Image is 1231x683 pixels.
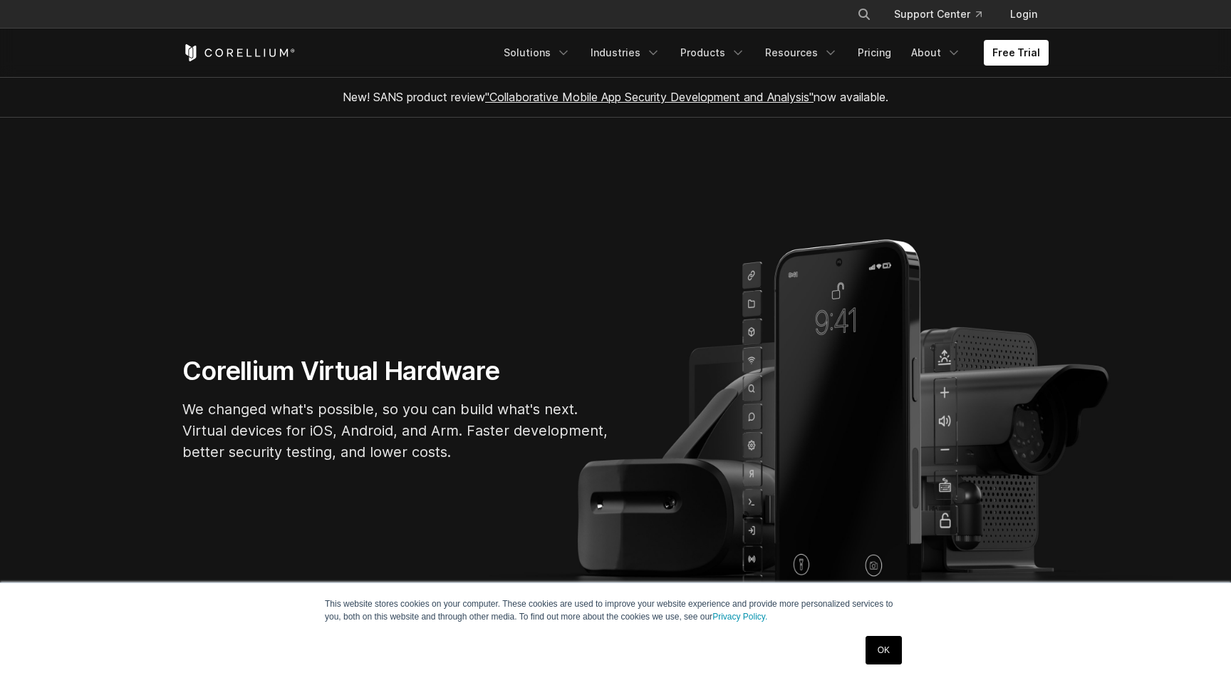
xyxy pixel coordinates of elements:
[672,40,754,66] a: Products
[182,355,610,387] h1: Corellium Virtual Hardware
[325,597,906,623] p: This website stores cookies on your computer. These cookies are used to improve your website expe...
[883,1,993,27] a: Support Center
[582,40,669,66] a: Industries
[866,636,902,664] a: OK
[495,40,579,66] a: Solutions
[851,1,877,27] button: Search
[712,612,767,622] a: Privacy Policy.
[182,44,296,61] a: Corellium Home
[840,1,1049,27] div: Navigation Menu
[495,40,1049,66] div: Navigation Menu
[343,90,888,104] span: New! SANS product review now available.
[485,90,814,104] a: "Collaborative Mobile App Security Development and Analysis"
[757,40,846,66] a: Resources
[849,40,900,66] a: Pricing
[984,40,1049,66] a: Free Trial
[182,399,610,463] p: We changed what's possible, so you can build what's next. Virtual devices for iOS, Android, and A...
[903,40,970,66] a: About
[999,1,1049,27] a: Login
